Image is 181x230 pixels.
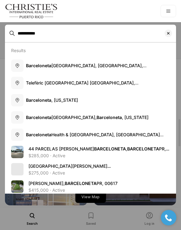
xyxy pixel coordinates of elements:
button: BarcelonetaHealth & [GEOGRAPHIC_DATA], [GEOGRAPHIC_DATA][PERSON_NAME],, [US_STATE] [9,126,172,143]
span: , [US_STATE] [26,97,78,103]
b: BARCELONETA [127,146,159,151]
button: Barceloneta, [US_STATE] [9,92,172,109]
p: $275,000 · Active [28,170,65,175]
button: Clear search input [165,25,176,42]
b: Barceloneta [26,132,51,137]
span: [GEOGRAPHIC_DATA][PERSON_NAME] [STREET_ADDRESS], PR, 00617 [28,163,123,175]
a: View details: 44 PARCELAS IMBERY BARCELONETA [9,143,172,161]
span: [GEOGRAPHIC_DATA], [GEOGRAPHIC_DATA], [GEOGRAPHIC_DATA], [GEOGRAPHIC_DATA], [GEOGRAPHIC_DATA] [26,63,163,74]
b: Barceloneta [26,115,51,120]
button: Barceloneta[GEOGRAPHIC_DATA],Barceloneta, [US_STATE] [9,109,172,126]
img: logo [5,4,58,18]
span: Telefèric [GEOGRAPHIC_DATA] [GEOGRAPHIC_DATA], [GEOGRAPHIC_DATA], [GEOGRAPHIC_DATA], [GEOGRAPHIC_... [26,80,163,92]
a: View details: ISLA DE ROQUE ESTATE CALLE ATARDECER #G-9 [9,161,172,178]
button: Barceloneta[GEOGRAPHIC_DATA], [GEOGRAPHIC_DATA], [GEOGRAPHIC_DATA], [GEOGRAPHIC_DATA], [GEOGRAPHI... [9,57,172,74]
span: [PERSON_NAME], PR, 00617 [28,181,118,186]
button: Telefèric [GEOGRAPHIC_DATA] [GEOGRAPHIC_DATA], [GEOGRAPHIC_DATA], [GEOGRAPHIC_DATA], [GEOGRAPHIC_... [9,74,172,92]
b: BARCELONETA [94,146,126,151]
b: Barceloneta [97,115,122,120]
b: BARCELONETA [65,181,97,186]
b: Barceloneta [26,97,51,103]
p: $415,000 · Active [28,188,65,193]
p: Results [11,48,26,53]
span: Health & [GEOGRAPHIC_DATA], [GEOGRAPHIC_DATA][PERSON_NAME], , [US_STATE] [26,132,164,143]
span: [GEOGRAPHIC_DATA], , [US_STATE] [26,115,149,120]
p: $285,000 · Active [28,153,65,158]
b: Barceloneta [26,63,51,68]
span: 44 PARCELAS [PERSON_NAME] , PR, 00617 [28,146,169,158]
a: View details: BO MAGUEYES [9,178,172,195]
